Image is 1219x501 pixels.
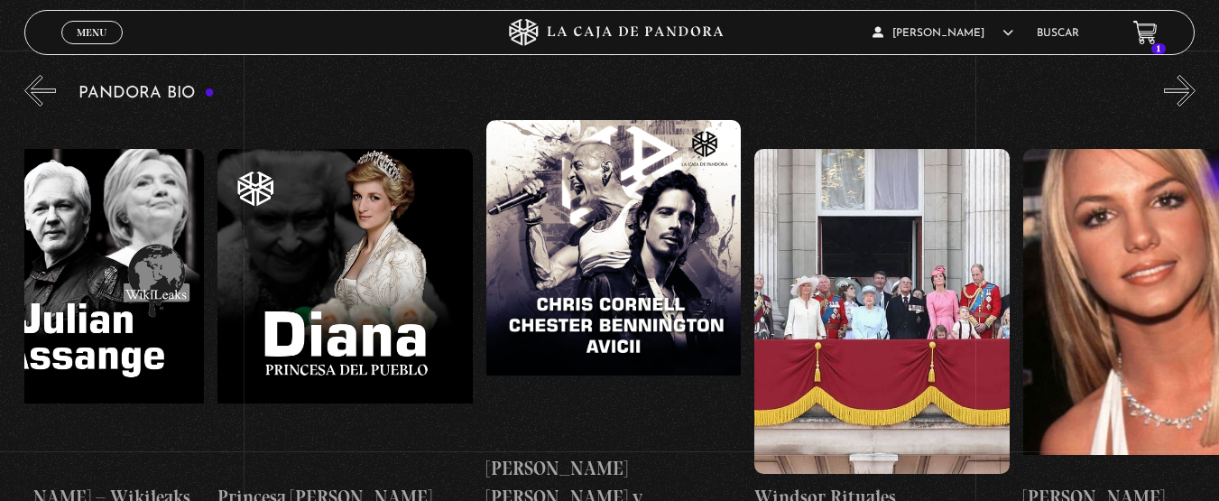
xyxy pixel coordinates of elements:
button: Previous [24,75,56,107]
span: [PERSON_NAME] [873,28,1013,39]
button: Next [1164,75,1196,107]
span: Cerrar [70,42,113,55]
a: 1 [1133,21,1158,45]
h3: Pandora Bio [78,85,215,102]
a: Buscar [1037,28,1079,39]
span: Menu [77,27,106,38]
span: 1 [1151,43,1166,54]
